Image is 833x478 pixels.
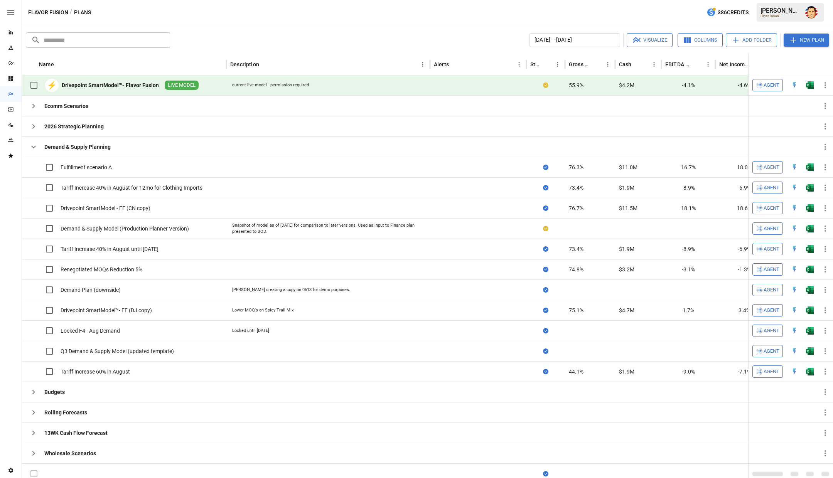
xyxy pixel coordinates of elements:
[569,306,583,314] span: 75.1%
[543,266,548,273] div: Sync complete
[569,266,583,273] span: 74.8%
[541,59,552,70] button: Sort
[801,2,822,23] button: Austin Gardner-Smith
[764,327,779,335] span: Agent
[752,79,783,91] button: Agent
[682,184,695,192] span: -8.9%
[806,163,814,171] img: excel-icon.76473adf.svg
[543,163,548,171] div: Sync complete
[450,59,460,70] button: Sort
[806,306,814,314] img: excel-icon.76473adf.svg
[260,59,271,70] button: Sort
[230,61,259,67] div: Description
[752,202,783,214] button: Agent
[569,184,583,192] span: 73.4%
[752,365,783,378] button: Agent
[764,245,779,254] span: Agent
[543,184,548,192] div: Sync complete
[806,327,814,335] img: excel-icon.76473adf.svg
[752,304,783,316] button: Agent
[61,327,120,335] div: Locked F4 - Aug Demand
[719,61,749,67] div: Net Income Margin
[738,81,751,89] span: -4.6%
[543,470,548,478] div: Sync complete
[44,388,65,396] div: Budgets
[45,79,59,92] div: ⚡
[543,286,548,294] div: Sync complete
[760,14,801,18] div: Flavor Fusion
[569,245,583,253] span: 73.4%
[61,245,159,253] div: Tariff Increase 40% in August until [DATE]
[543,327,548,335] div: Sync complete
[683,306,694,314] span: 1.7%
[682,81,695,89] span: -4.1%
[619,61,632,67] div: Cash
[738,184,751,192] span: -6.9%
[55,59,66,70] button: Sort
[543,225,548,232] div: Your plan has changes in Excel that are not reflected in the Drivepoint Data Warehouse, select "S...
[569,163,583,171] span: 76.3%
[569,61,591,67] div: Gross Margin
[726,33,777,47] button: Add Folder
[791,163,798,171] img: quick-edit-flash.b8aec18c.svg
[569,368,583,375] span: 44.1%
[39,61,54,67] div: Name
[165,82,199,89] span: LIVE MODEL
[434,61,449,67] div: Alerts
[61,368,130,375] div: Tariff Increase 60% in August
[791,306,798,314] div: Open in Quick Edit
[682,266,695,273] span: -3.1%
[61,286,121,294] div: Demand Plan (downside)
[791,225,798,232] div: Open in Quick Edit
[703,5,752,20] button: 386Credits
[232,328,269,334] div: Locked until [DATE]
[543,81,548,89] div: Your plan has changes in Excel that are not reflected in the Drivepoint Data Warehouse, select "S...
[764,286,779,295] span: Agent
[61,184,202,192] div: Tariff Increase 40% in August for 12mo for Clothing Imports
[619,245,634,253] span: $1.9M
[791,163,798,171] div: Open in Quick Edit
[692,59,703,70] button: Sort
[822,59,833,70] button: Sort
[806,368,814,375] div: Open in Excel
[791,81,798,89] div: Open in Quick Edit
[665,61,691,67] div: EBITDA Margin
[543,245,548,253] div: Sync complete
[28,8,68,17] button: Flavor Fusion
[552,59,563,70] button: Status column menu
[791,266,798,273] div: Open in Quick Edit
[678,33,723,47] button: Columns
[806,184,814,192] div: Open in Excel
[752,182,783,194] button: Agent
[619,204,637,212] span: $11.5M
[791,245,798,253] img: quick-edit-flash.b8aec18c.svg
[543,204,548,212] div: Sync complete
[806,368,814,375] img: excel-icon.76473adf.svg
[682,368,695,375] span: -9.0%
[791,184,798,192] img: quick-edit-flash.b8aec18c.svg
[602,59,613,70] button: Gross Margin column menu
[619,266,634,273] span: $3.2M
[760,7,801,14] div: [PERSON_NAME]
[70,8,73,17] div: /
[806,347,814,355] img: excel-icon.76473adf.svg
[232,82,309,88] div: current live model - permission required
[62,81,159,89] div: Drivepoint SmartModel™- Flavor Fusion
[738,368,751,375] span: -7.1%
[737,163,752,171] span: 18.0%
[805,6,818,19] div: Austin Gardner-Smith
[752,243,783,255] button: Agent
[806,225,814,232] div: Open in Excel
[806,184,814,192] img: excel-icon.76473adf.svg
[806,266,814,273] div: Open in Excel
[791,368,798,375] img: quick-edit-flash.b8aec18c.svg
[806,347,814,355] div: Open in Excel
[791,81,798,89] img: quick-edit-flash.b8aec18c.svg
[61,204,150,212] div: Drivepoint SmartModel - FF (CN copy)
[791,286,798,294] div: Open in Quick Edit
[592,59,602,70] button: Sort
[791,286,798,294] img: quick-edit-flash.b8aec18c.svg
[232,307,293,313] div: Lower MOQ's on Spicy Trail Mix
[530,61,541,67] div: Status
[752,263,783,276] button: Agent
